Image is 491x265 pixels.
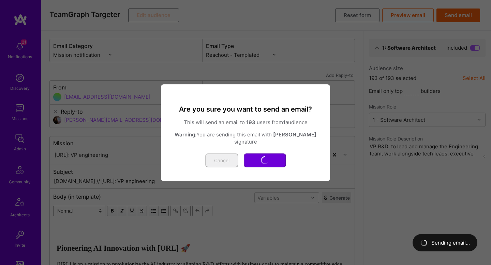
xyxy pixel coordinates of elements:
[205,153,238,167] button: Cancel
[169,119,322,126] p: This will send an email to users from audience
[161,84,330,181] div: modal
[431,239,470,246] span: Sending email...
[169,131,322,145] p: You are sending this email with signature
[169,105,322,114] h3: Are you sure you want to send an email?
[246,119,255,126] strong: 193
[283,119,285,126] strong: 1
[420,239,428,247] img: loading
[175,131,196,138] strong: Warning:
[273,131,316,138] strong: [PERSON_NAME]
